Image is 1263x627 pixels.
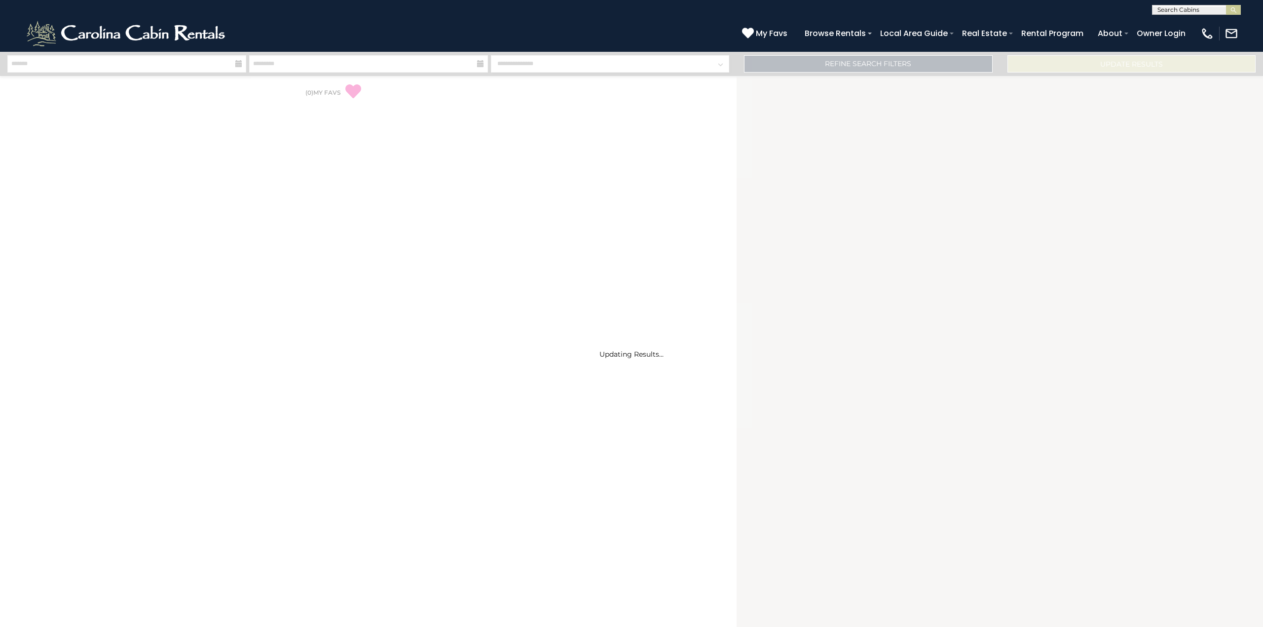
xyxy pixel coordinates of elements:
[1225,27,1238,40] img: mail-regular-white.png
[957,25,1012,42] a: Real Estate
[1093,25,1127,42] a: About
[1200,27,1214,40] img: phone-regular-white.png
[875,25,953,42] a: Local Area Guide
[756,27,787,39] span: My Favs
[742,27,790,40] a: My Favs
[800,25,871,42] a: Browse Rentals
[25,19,229,48] img: White-1-2.png
[1132,25,1190,42] a: Owner Login
[1016,25,1088,42] a: Rental Program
